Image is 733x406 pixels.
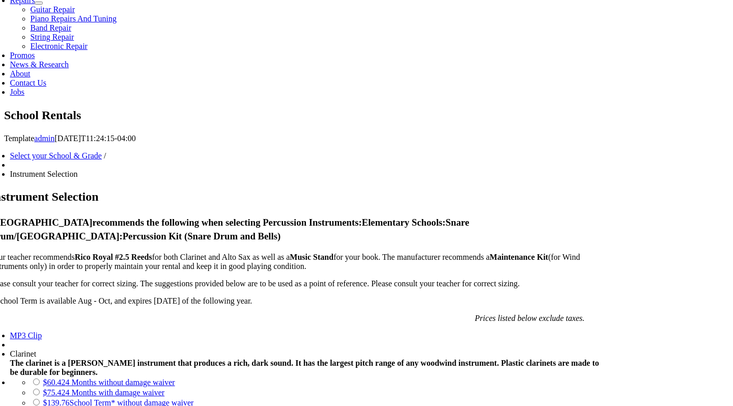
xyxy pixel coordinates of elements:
strong: The clarinet is a [PERSON_NAME] instrument that produces a rich, dark sound. It has the largest p... [10,359,599,376]
a: Electronic Repair [31,42,88,50]
a: About [10,69,31,78]
a: Promos [10,51,35,60]
a: Guitar Repair [31,5,75,14]
span: [DATE]T11:24:15-04:00 [54,134,135,143]
strong: Elementary Schools: [362,217,446,228]
a: admin [34,134,54,143]
li: Instrument Selection [10,170,609,179]
a: Select your School & Grade [10,151,102,160]
strong: Music Stand [290,253,333,261]
em: Prices listed below exclude taxes. [475,314,584,322]
span: $60.42 [43,378,66,387]
strong: Percussion Kit (Snare Drum and Bells) [123,231,281,241]
strong: Maintenance Kit [490,253,548,261]
a: News & Research [10,60,69,69]
section: Page Title Bar [4,107,729,124]
a: MP3 Clip [10,331,42,340]
span: / [104,151,106,160]
a: Piano Repairs And Tuning [31,14,117,23]
span: $75.42 [43,388,66,397]
div: Clarinet [10,349,609,359]
h1: School Rentals [4,107,729,124]
a: $75.424 Months with damage waiver [43,388,165,397]
a: String Repair [31,33,74,41]
a: Jobs [10,88,24,96]
button: Open submenu of Repairs [35,2,43,5]
a: Band Repair [31,23,71,32]
a: Contact Us [10,78,47,87]
strong: [GEOGRAPHIC_DATA] [17,231,120,241]
span: Template [4,134,34,143]
a: $60.424 Months without damage waiver [43,378,175,387]
strong: Rico Royal #2.5 Reeds [75,253,152,261]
